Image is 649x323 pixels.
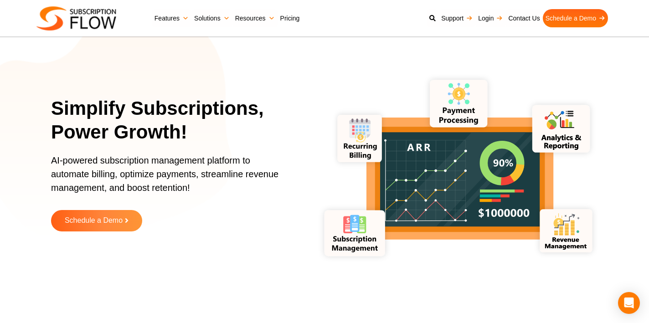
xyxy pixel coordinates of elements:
img: Subscriptionflow [36,6,116,31]
a: Contact Us [505,9,542,27]
span: Schedule a Demo [65,217,123,225]
a: Pricing [278,9,303,27]
a: Support [438,9,475,27]
a: Solutions [191,9,232,27]
a: Schedule a Demo [51,210,142,231]
a: Features [152,9,191,27]
p: AI-powered subscription management platform to automate billing, optimize payments, streamline re... [51,154,288,204]
h1: Simplify Subscriptions, Power Growth! [51,97,299,144]
a: Resources [232,9,278,27]
a: Schedule a Demo [543,9,608,27]
a: Login [475,9,505,27]
div: Open Intercom Messenger [618,292,640,314]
